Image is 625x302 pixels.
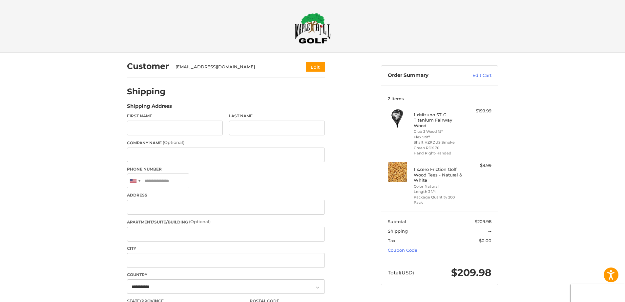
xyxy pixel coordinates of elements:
[127,219,325,225] label: Apartment/Suite/Building
[414,189,464,195] li: Length 3 1/4
[127,61,169,71] h2: Customer
[475,219,491,224] span: $209.98
[388,228,408,234] span: Shipping
[127,192,325,198] label: Address
[466,108,491,114] div: $199.99
[414,129,464,134] li: Club 3 Wood 15°
[488,228,491,234] span: --
[127,113,223,119] label: First Name
[414,140,464,151] li: Shaft HZRDUS Smoke Green RDX 70
[127,139,325,146] label: Company Name
[388,269,414,276] span: Total (USD)
[451,267,491,279] span: $209.98
[127,174,142,188] div: United States: +1
[388,238,395,243] span: Tax
[189,219,211,224] small: (Optional)
[479,238,491,243] span: $0.00
[388,96,491,101] h3: 2 Items
[414,112,464,128] h4: 1 x Mizuno ST-G Titanium Fairway Wood
[127,245,325,251] label: City
[388,72,458,79] h3: Order Summary
[466,162,491,169] div: $9.99
[388,247,417,253] a: Coupon Code
[176,64,293,70] div: [EMAIL_ADDRESS][DOMAIN_NAME]
[414,134,464,140] li: Flex Stiff
[306,62,325,72] button: Edit
[127,166,325,172] label: Phone Number
[414,184,464,189] li: Color Natural
[414,167,464,183] h4: 1 x Zero Friction Golf Wood Tees - Natural & White
[229,113,325,119] label: Last Name
[414,151,464,156] li: Hand Right-Handed
[163,140,184,145] small: (Optional)
[414,195,464,205] li: Package Quantity 200 Pack
[127,86,166,97] h2: Shipping
[458,72,491,79] a: Edit Cart
[7,274,78,295] iframe: Gorgias live chat messenger
[295,13,331,44] img: Maple Hill Golf
[127,103,172,113] legend: Shipping Address
[571,284,625,302] iframe: Google Customer Reviews
[127,272,325,278] label: Country
[388,219,406,224] span: Subtotal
